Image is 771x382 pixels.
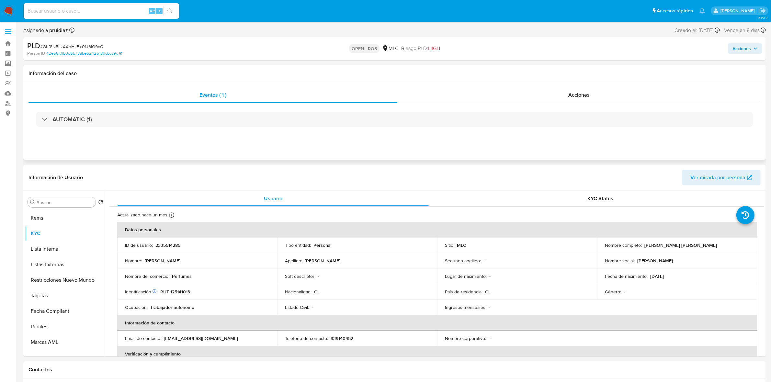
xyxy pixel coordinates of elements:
[25,210,106,226] button: Items
[25,350,106,366] button: Aprobados
[721,26,723,35] span: -
[25,257,106,272] button: Listas Externas
[285,304,309,310] p: Estado Civil :
[445,258,481,264] p: Segundo apellido :
[27,50,45,56] b: Person ID
[285,335,328,341] p: Teléfono de contacto :
[150,8,155,14] span: Alt
[644,242,717,248] p: [PERSON_NAME] [PERSON_NAME]
[624,289,625,295] p: -
[305,258,340,264] p: [PERSON_NAME]
[27,40,40,51] b: PLD
[720,8,757,14] p: pablo.ruidiaz@mercadolibre.com
[732,43,751,54] span: Acciones
[48,27,68,34] b: pruidiaz
[28,70,761,77] h1: Información del caso
[30,200,35,205] button: Buscar
[313,242,331,248] p: Persona
[657,7,693,14] span: Accesos rápidos
[117,346,757,362] th: Verificación y cumplimiento
[285,289,312,295] p: Nacionalidad :
[605,258,635,264] p: Nombre social :
[382,45,399,52] div: MLC
[682,170,761,185] button: Ver mirada por persona
[158,8,160,14] span: s
[489,335,490,341] p: -
[445,242,454,248] p: Sitio :
[445,304,486,310] p: Ingresos mensuales :
[285,273,315,279] p: Soft descriptor :
[164,335,238,341] p: [EMAIL_ADDRESS][DOMAIN_NAME]
[46,50,122,56] a: 42e56f0fb0d5b738be62426180cbcc9c
[25,226,106,241] button: KYC
[199,91,226,99] span: Eventos ( 1 )
[699,8,705,14] a: Notificaciones
[588,195,614,202] span: KYC Status
[605,242,642,248] p: Nombre completo :
[52,116,92,123] h3: AUTOMATIC (1)
[285,242,311,248] p: Tipo entidad :
[155,242,180,248] p: 2335514285
[318,273,319,279] p: -
[25,241,106,257] button: Lista Interna
[125,258,142,264] p: Nombre :
[637,258,673,264] p: [PERSON_NAME]
[125,242,153,248] p: ID de usuario :
[28,366,761,373] h1: Contactos
[150,304,194,310] p: Trabajador autonomo
[724,27,760,34] span: Vence en 8 días
[489,304,490,310] p: -
[445,335,486,341] p: Nombre corporativo :
[445,273,487,279] p: Lugar de nacimiento :
[117,315,757,331] th: Información de contacto
[675,26,720,35] div: Creado el: [DATE]
[605,289,621,295] p: Género :
[568,91,590,99] span: Acciones
[28,174,83,181] h1: Información de Usuario
[485,289,491,295] p: CL
[24,7,179,15] input: Buscar usuario o caso...
[349,44,380,53] p: OPEN - ROS
[759,7,766,14] a: Salir
[285,258,302,264] p: Apellido :
[25,303,106,319] button: Fecha Compliant
[145,258,180,264] p: [PERSON_NAME]
[25,334,106,350] button: Marcas AML
[160,289,190,295] p: RUT 125141013
[125,335,161,341] p: Email de contacto :
[25,319,106,334] button: Perfiles
[163,6,176,16] button: search-icon
[264,195,282,202] span: Usuario
[314,289,320,295] p: CL
[331,335,353,341] p: 939140452
[457,242,466,248] p: MLC
[125,304,148,310] p: Ocupación :
[117,212,167,218] p: Actualizado hace un mes
[690,170,745,185] span: Ver mirada por persona
[36,112,753,127] div: AUTOMATIC (1)
[483,258,485,264] p: -
[125,273,169,279] p: Nombre del comercio :
[728,43,762,54] button: Acciones
[401,45,440,52] span: Riesgo PLD:
[428,45,440,52] span: HIGH
[489,273,491,279] p: -
[650,273,664,279] p: [DATE]
[37,200,93,205] input: Buscar
[23,27,68,34] span: Asignado a
[98,200,103,207] button: Volver al orden por defecto
[25,272,106,288] button: Restricciones Nuevo Mundo
[125,289,158,295] p: Identificación :
[312,304,313,310] p: -
[25,288,106,303] button: Tarjetas
[172,273,192,279] p: Perfumes
[445,289,482,295] p: País de residencia :
[40,43,104,50] span: # Gbf8N5LzAAhHkBx01J6IG9cQ
[117,222,757,237] th: Datos personales
[605,273,648,279] p: Fecha de nacimiento :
